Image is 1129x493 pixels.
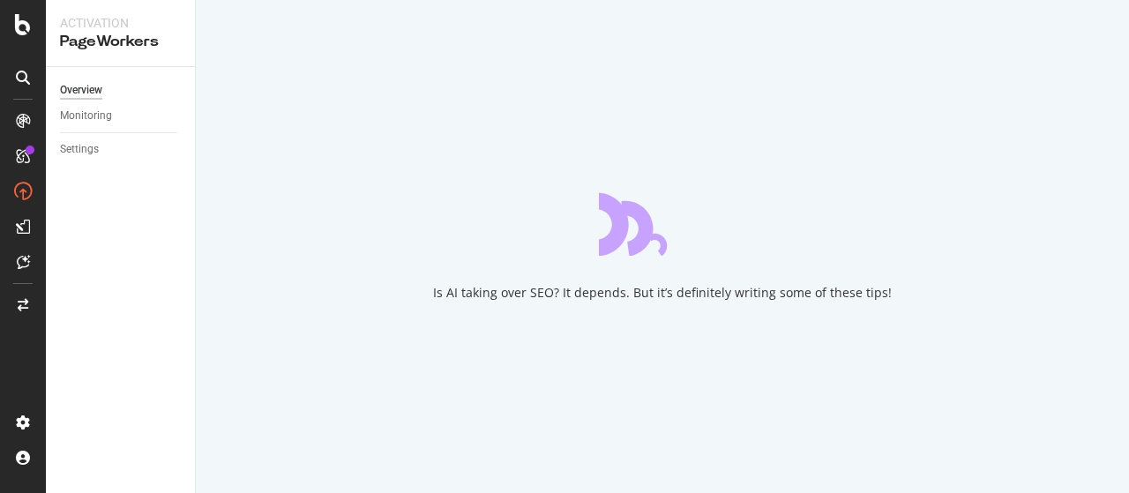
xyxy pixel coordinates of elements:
a: Settings [60,140,183,159]
a: Monitoring [60,107,183,125]
div: animation [599,192,726,256]
div: Activation [60,14,181,32]
div: PageWorkers [60,32,181,52]
div: Overview [60,81,102,100]
a: Overview [60,81,183,100]
div: Monitoring [60,107,112,125]
div: Settings [60,140,99,159]
div: Is AI taking over SEO? It depends. But it’s definitely writing some of these tips! [433,284,892,302]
